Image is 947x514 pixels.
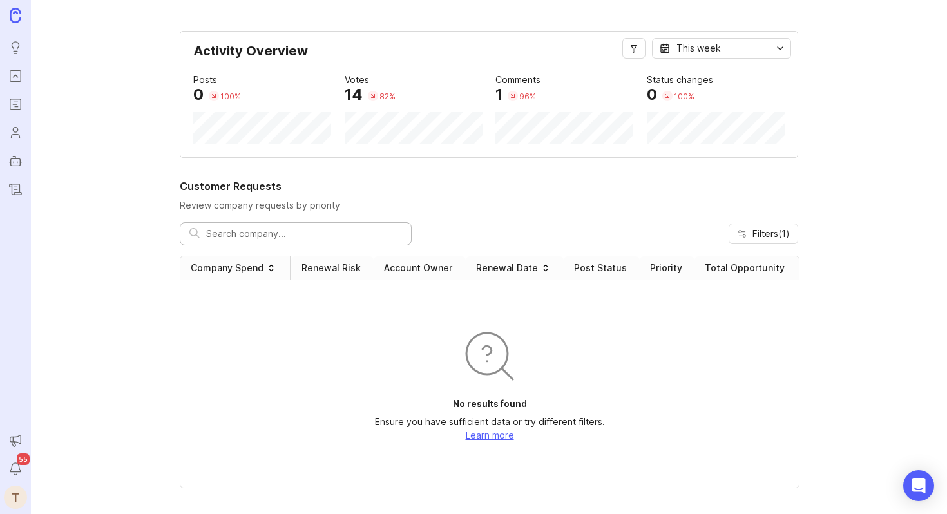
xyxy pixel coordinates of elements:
[4,121,27,144] a: Users
[4,178,27,201] a: Changelog
[4,64,27,88] a: Portal
[193,44,785,68] div: Activity Overview
[345,87,363,102] div: 14
[778,228,790,239] span: ( 1 )
[301,262,361,274] div: Renewal Risk
[752,227,790,240] span: Filters
[495,87,502,102] div: 1
[345,73,369,87] div: Votes
[191,262,263,274] div: Company Spend
[729,224,798,244] button: Filters(1)
[10,8,21,23] img: Canny Home
[459,325,521,387] img: svg+xml;base64,PHN2ZyB3aWR0aD0iOTYiIGhlaWdodD0iOTYiIGZpbGw9Im5vbmUiIHhtbG5zPSJodHRwOi8vd3d3LnczLm...
[476,262,538,274] div: Renewal Date
[193,87,204,102] div: 0
[4,486,27,509] button: T
[180,199,798,212] p: Review company requests by priority
[574,262,627,274] div: Post Status
[705,262,785,274] div: Total Opportunity
[647,73,713,87] div: Status changes
[375,415,605,428] p: Ensure you have sufficient data or try different filters.
[220,91,241,102] div: 100 %
[4,36,27,59] a: Ideas
[206,227,402,241] input: Search company...
[650,262,682,274] div: Priority
[519,91,536,102] div: 96 %
[674,91,694,102] div: 100 %
[647,87,657,102] div: 0
[770,43,790,53] svg: toggle icon
[180,178,798,194] h2: Customer Requests
[453,397,527,410] p: No results found
[495,73,540,87] div: Comments
[17,453,30,465] span: 55
[676,41,721,55] div: This week
[4,457,27,481] button: Notifications
[384,262,452,274] div: Account Owner
[4,93,27,116] a: Roadmaps
[4,429,27,452] button: Announcements
[4,149,27,173] a: Autopilot
[379,91,396,102] div: 82 %
[466,430,514,441] a: Learn more
[903,470,934,501] div: Open Intercom Messenger
[193,73,217,87] div: Posts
